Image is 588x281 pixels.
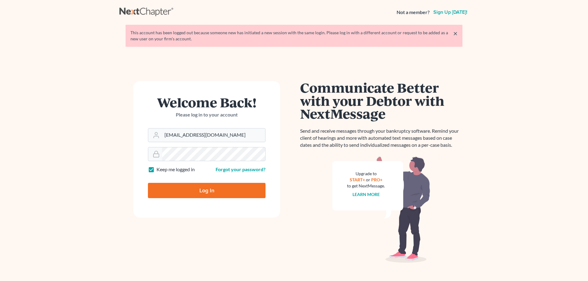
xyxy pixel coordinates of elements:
div: to get NextMessage. [347,183,385,189]
div: Upgrade to [347,171,385,177]
span: or [366,177,370,182]
input: Log In [148,183,266,198]
a: Forgot your password? [216,166,266,172]
a: START+ [350,177,365,182]
a: × [453,30,458,37]
a: Learn more [352,192,380,197]
label: Keep me logged in [156,166,195,173]
strong: Not a member? [397,9,430,16]
a: PRO+ [371,177,383,182]
img: nextmessage_bg-59042aed3d76b12b5cd301f8e5b87938c9018125f34e5fa2b7a6b67550977c72.svg [332,156,430,263]
a: Sign up [DATE]! [432,10,469,15]
p: Please log in to your account [148,111,266,118]
input: Email Address [162,128,265,142]
div: This account has been logged out because someone new has initiated a new session with the same lo... [130,30,458,42]
h1: Welcome Back! [148,96,266,109]
h1: Communicate Better with your Debtor with NextMessage [300,81,462,120]
p: Send and receive messages through your bankruptcy software. Remind your client of hearings and mo... [300,128,462,149]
